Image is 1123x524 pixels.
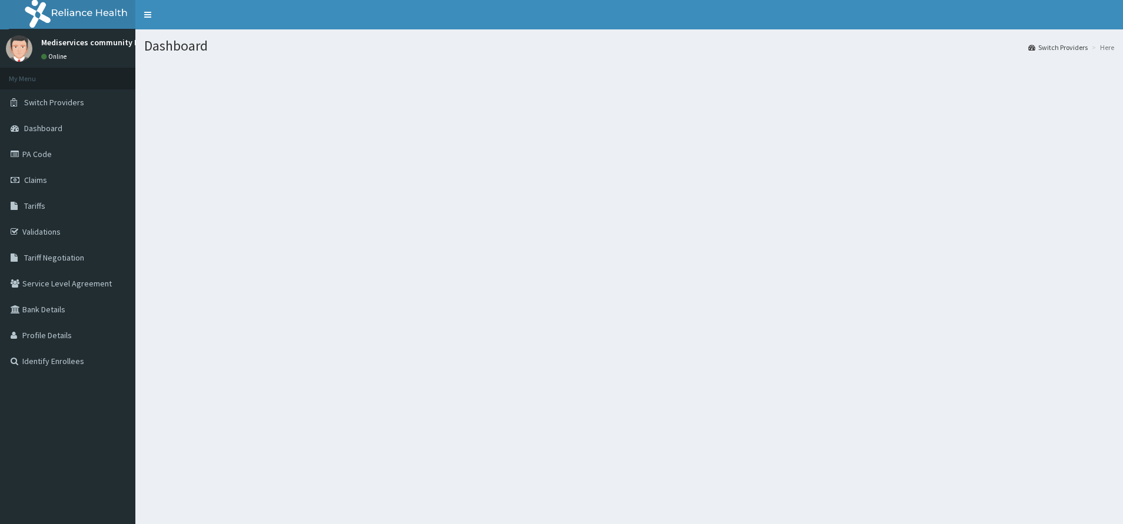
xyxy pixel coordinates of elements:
[24,252,84,263] span: Tariff Negotiation
[41,52,69,61] a: Online
[41,38,166,46] p: Mediservices community Hospital
[24,175,47,185] span: Claims
[24,201,45,211] span: Tariffs
[24,123,62,133] span: Dashboard
[24,97,84,108] span: Switch Providers
[1028,42,1088,52] a: Switch Providers
[6,35,32,62] img: User Image
[1089,42,1114,52] li: Here
[144,38,1114,54] h1: Dashboard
